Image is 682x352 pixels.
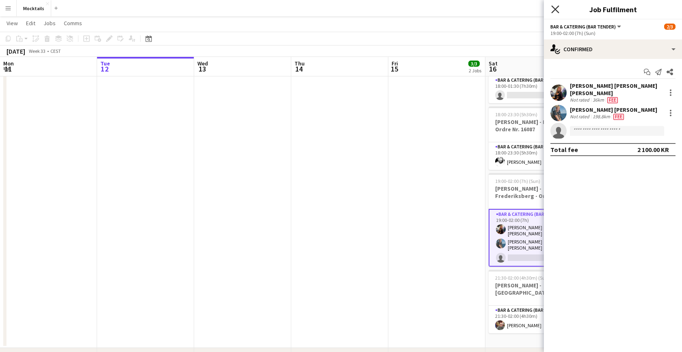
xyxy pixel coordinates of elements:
app-job-card: 18:00-23:30 (5h30m)1/1[PERSON_NAME] - Hvidovre - Ordre Nr. 160871 RoleBar & Catering (Bar Tender)... [489,106,580,170]
span: Thu [294,60,305,67]
span: 12 [99,64,110,74]
h3: [PERSON_NAME] - [GEOGRAPHIC_DATA] - Ordre Nr. 16155 [489,282,580,296]
span: Sat [489,60,498,67]
div: Confirmed [544,39,682,59]
span: Fee [613,114,624,120]
div: [PERSON_NAME] [PERSON_NAME] [570,106,657,113]
div: [DATE] [6,47,25,55]
span: 2/3 [664,24,676,30]
div: Total fee [550,146,578,154]
h3: [PERSON_NAME] - Hvidovre - Ordre Nr. 16087 [489,118,580,133]
span: Edit [26,20,35,27]
span: Comms [64,20,82,27]
app-card-role: Bar & Catering (Bar Tender)2A2/319:00-02:00 (7h)[PERSON_NAME] [PERSON_NAME] [PERSON_NAME][PERSON_... [489,209,580,267]
h3: [PERSON_NAME] - Frederiksberg - Ordre Nr. 16038 [489,185,580,200]
div: Not rated [570,113,591,120]
button: Mocktails [17,0,51,16]
div: Crew has different fees then in role [612,113,626,120]
span: 3/3 [468,61,480,67]
div: Not rated [570,97,591,103]
span: Fee [607,97,618,103]
span: Fri [392,60,398,67]
span: 16 [487,64,498,74]
app-card-role: Bar & Catering (Bar Tender)0/118:00-01:30 (7h30m) [489,76,580,103]
span: 13 [196,64,208,74]
a: Jobs [40,18,59,28]
div: 2 Jobs [469,67,481,74]
span: Jobs [43,20,56,27]
app-card-role: Bar & Catering (Bar Tender)1A1/121:30-02:00 (4h30m)[PERSON_NAME] [489,306,580,333]
button: Bar & Catering (Bar Tender) [550,24,622,30]
span: Mon [3,60,14,67]
app-card-role: Bar & Catering (Bar Tender)1A1/118:00-23:30 (5h30m)[PERSON_NAME] [489,142,580,170]
span: 15 [390,64,398,74]
div: 36km [591,97,606,103]
span: Bar & Catering (Bar Tender) [550,24,616,30]
span: Week 33 [27,48,47,54]
span: 19:00-02:00 (7h) (Sun) [495,178,540,184]
div: [PERSON_NAME] [PERSON_NAME] [PERSON_NAME] [570,82,663,97]
span: 21:30-02:00 (4h30m) (Sun) [495,275,550,281]
span: 14 [293,64,305,74]
span: 18:00-23:30 (5h30m) [495,111,537,117]
div: CEST [50,48,61,54]
div: Crew has different fees then in role [606,97,619,103]
span: 11 [2,64,14,74]
a: Edit [23,18,39,28]
span: View [6,20,18,27]
span: Wed [197,60,208,67]
a: View [3,18,21,28]
h3: Job Fulfilment [544,4,682,15]
span: Tue [100,60,110,67]
a: Comms [61,18,85,28]
app-job-card: 19:00-02:00 (7h) (Sun)2/3[PERSON_NAME] - Frederiksberg - Ordre Nr. 160381 RoleBar & Catering (Bar... [489,173,580,267]
div: 2 100.00 KR [637,146,669,154]
app-job-card: 21:30-02:00 (4h30m) (Sun)1/1[PERSON_NAME] - [GEOGRAPHIC_DATA] - Ordre Nr. 161551 RoleBar & Cateri... [489,270,580,333]
div: 19:00-02:00 (7h) (Sun) [550,30,676,36]
div: 198.8km [591,113,612,120]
